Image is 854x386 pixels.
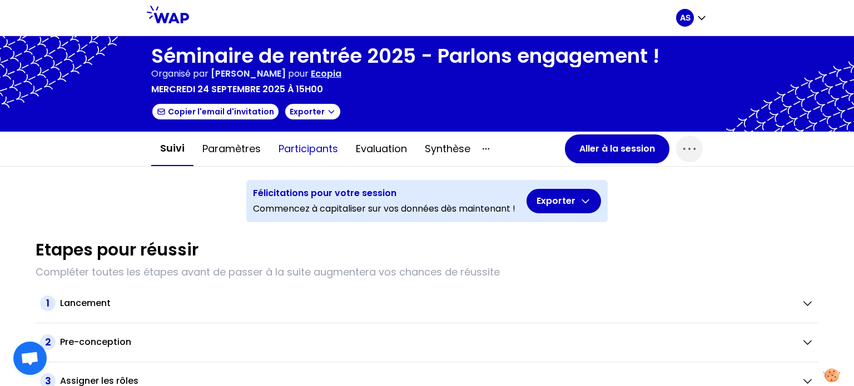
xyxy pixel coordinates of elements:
button: Exporter [527,189,601,213]
h2: Lancement [60,297,111,310]
button: 1Lancement [40,295,814,311]
button: Aller à la session [565,134,669,163]
button: 2Pre-conception [40,334,814,350]
button: AS [676,9,707,27]
h3: Félicitations pour votre session [253,187,515,200]
button: Suivi [151,132,193,166]
h1: Séminaire de rentrée 2025 - Parlons engagement ! [151,45,659,67]
button: Evaluation [347,132,416,166]
h2: Pre-conception [60,335,131,349]
p: pour [288,67,309,81]
span: 2 [40,334,56,350]
button: Exporter [284,103,341,121]
h1: Etapes pour réussir [36,240,198,260]
p: Compléter toutes les étapes avant de passer à la suite augmentera vos chances de réussite [36,264,818,280]
button: Copier l'email d'invitation [151,103,280,121]
span: 1 [40,295,56,311]
button: Synthèse [416,132,479,166]
div: Ouvrir le chat [13,342,47,375]
span: [PERSON_NAME] [211,67,286,80]
p: mercredi 24 septembre 2025 à 15h00 [151,83,323,96]
p: Commencez à capitaliser sur vos données dès maintenant ! [253,202,515,215]
p: Organisé par [151,67,208,81]
p: Ecopia [311,67,341,81]
button: Participants [270,132,347,166]
p: AS [680,12,691,23]
button: Paramètres [193,132,270,166]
